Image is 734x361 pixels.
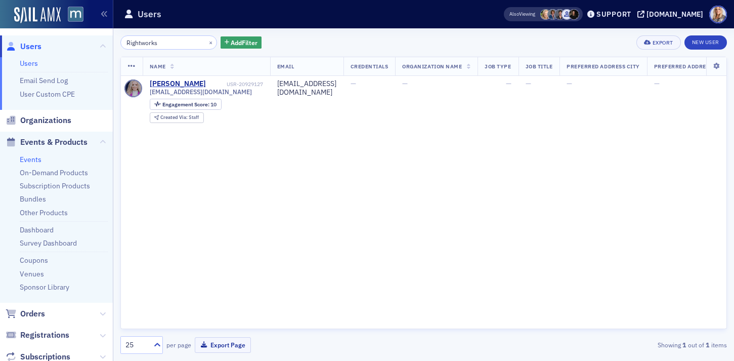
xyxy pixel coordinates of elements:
a: Events & Products [6,137,88,148]
span: Preferred Address City [567,63,640,70]
span: Credentials [351,63,388,70]
a: Venues [20,269,44,278]
span: Lauren McDonough [569,9,579,20]
div: Also [509,11,519,17]
span: Preferred Address State [654,63,730,70]
label: per page [166,340,191,349]
span: Justin Chase [562,9,572,20]
span: Profile [709,6,727,23]
a: View Homepage [61,7,83,24]
span: Users [20,41,41,52]
div: Showing out of items [532,340,727,349]
span: Events & Products [20,137,88,148]
span: Organizations [20,115,71,126]
span: — [654,79,660,88]
div: Created Via: Staff [150,112,204,123]
span: Name [150,63,166,70]
span: Registrations [20,330,69,341]
span: Viewing [509,11,535,18]
span: — [402,79,408,88]
span: Rebekah Olson [540,9,551,20]
img: SailAMX [14,7,61,23]
button: AddFilter [221,36,262,49]
strong: 1 [681,340,688,349]
strong: 1 [704,340,711,349]
span: Add Filter [231,38,257,47]
a: Users [6,41,41,52]
h1: Users [138,8,161,20]
a: Sponsor Library [20,283,69,292]
div: Support [596,10,631,19]
span: — [526,79,531,88]
div: Staff [160,115,199,121]
a: Orders [6,308,45,319]
button: Export Page [195,337,251,353]
a: On-Demand Products [20,168,88,177]
div: USR-20929127 [207,81,263,88]
span: Job Type [485,63,511,70]
a: [PERSON_NAME] [150,79,206,89]
a: Other Products [20,208,68,217]
span: Chris Dougherty [547,9,558,20]
span: — [567,79,572,88]
div: 10 [162,102,217,107]
a: Bundles [20,194,46,204]
div: 25 [125,340,148,350]
a: Dashboard [20,225,54,234]
span: Orders [20,308,45,319]
a: Users [20,59,38,68]
a: Survey Dashboard [20,238,77,248]
img: SailAMX [68,7,83,22]
input: Search… [120,35,217,50]
button: [DOMAIN_NAME] [637,11,707,18]
button: Export [636,35,680,50]
span: — [506,79,511,88]
div: Engagement Score: 10 [150,99,222,110]
span: Engagement Score : [162,101,210,108]
span: [EMAIL_ADDRESS][DOMAIN_NAME] [150,88,252,96]
div: [DOMAIN_NAME] [646,10,703,19]
a: Registrations [6,330,69,341]
a: User Custom CPE [20,90,75,99]
span: Email [277,63,294,70]
a: Coupons [20,256,48,265]
span: Mary Beth Halpern [554,9,565,20]
a: Events [20,155,41,164]
span: Created Via : [160,114,189,121]
div: [EMAIL_ADDRESS][DOMAIN_NAME] [277,79,336,97]
button: × [206,37,215,47]
span: Job Title [526,63,553,70]
span: — [351,79,356,88]
a: Organizations [6,115,71,126]
span: Organization Name [402,63,462,70]
div: Export [653,40,673,46]
a: Subscription Products [20,181,90,190]
a: New User [684,35,727,50]
a: Email Send Log [20,76,68,85]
